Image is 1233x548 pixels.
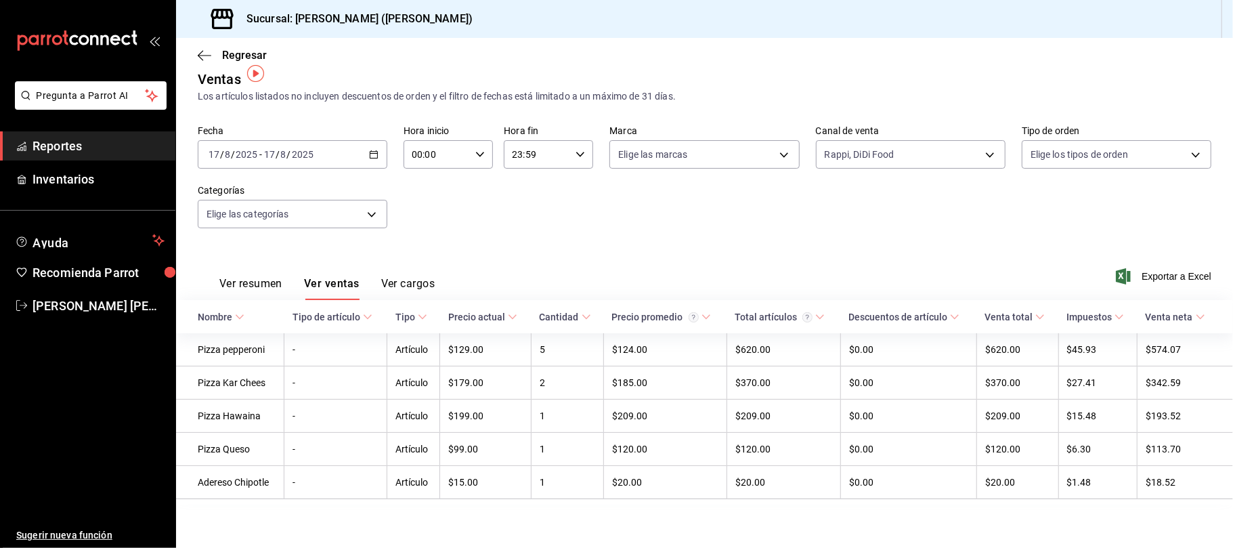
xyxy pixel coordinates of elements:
[224,149,231,160] input: --
[387,433,440,466] td: Artículo
[235,149,258,160] input: ----
[284,466,387,499] td: -
[848,312,947,322] div: Descuentos de artículo
[33,264,165,282] span: Recomienda Parrot
[395,312,427,322] span: Tipo
[198,312,232,322] div: Nombre
[504,127,593,136] label: Hora fin
[16,528,165,543] span: Sugerir nueva función
[149,35,160,46] button: open_drawer_menu
[976,400,1058,433] td: $209.00
[604,433,727,466] td: $120.00
[263,149,276,160] input: --
[1138,433,1233,466] td: $113.70
[1119,268,1211,284] button: Exportar a Excel
[612,312,711,322] span: Precio promedio
[985,312,1033,322] div: Venta total
[208,149,220,160] input: --
[1146,312,1193,322] div: Venta neta
[612,312,699,322] div: Precio promedio
[293,312,372,322] span: Tipo de artículo
[1138,333,1233,366] td: $574.07
[15,81,167,110] button: Pregunta a Parrot AI
[1058,366,1138,400] td: $27.41
[618,148,687,161] span: Elige las marcas
[176,433,284,466] td: Pizza Queso
[848,312,959,322] span: Descuentos de artículo
[540,312,591,322] span: Cantidad
[604,366,727,400] td: $185.00
[1066,312,1124,322] span: Impuestos
[1022,127,1211,136] label: Tipo de orden
[280,149,287,160] input: --
[219,277,435,300] div: navigation tabs
[448,312,505,322] div: Precio actual
[387,366,440,400] td: Artículo
[231,149,235,160] span: /
[1138,466,1233,499] td: $18.52
[532,433,604,466] td: 1
[198,89,1211,104] div: Los artículos listados no incluyen descuentos de orden y el filtro de fechas está limitado a un m...
[689,312,699,322] svg: Precio promedio = Total artículos / cantidad
[37,89,146,103] span: Pregunta a Parrot AI
[840,433,976,466] td: $0.00
[176,366,284,400] td: Pizza Kar Chees
[198,69,241,89] div: Ventas
[284,366,387,400] td: -
[532,366,604,400] td: 2
[1058,333,1138,366] td: $45.93
[440,366,532,400] td: $179.00
[291,149,314,160] input: ----
[727,333,840,366] td: $620.00
[727,400,840,433] td: $209.00
[727,466,840,499] td: $20.00
[448,312,517,322] span: Precio actual
[976,366,1058,400] td: $370.00
[276,149,280,160] span: /
[440,466,532,499] td: $15.00
[176,333,284,366] td: Pizza pepperoni
[198,312,244,322] span: Nombre
[604,466,727,499] td: $20.00
[1031,148,1128,161] span: Elige los tipos de orden
[976,333,1058,366] td: $620.00
[381,277,435,300] button: Ver cargos
[532,333,604,366] td: 5
[816,127,1005,136] label: Canal de venta
[1138,400,1233,433] td: $193.52
[802,312,813,322] svg: El total artículos considera cambios de precios en los artículos así como costos adicionales por ...
[222,49,267,62] span: Regresar
[33,137,165,155] span: Reportes
[33,232,147,249] span: Ayuda
[404,127,493,136] label: Hora inicio
[387,466,440,499] td: Artículo
[395,312,415,322] div: Tipo
[284,400,387,433] td: -
[604,400,727,433] td: $209.00
[259,149,262,160] span: -
[604,333,727,366] td: $124.00
[387,333,440,366] td: Artículo
[532,466,604,499] td: 1
[735,312,813,322] div: Total artículos
[247,65,264,82] img: Tooltip marker
[727,433,840,466] td: $120.00
[219,277,282,300] button: Ver resumen
[825,148,894,161] span: Rappi, DiDi Food
[9,98,167,112] a: Pregunta a Parrot AI
[198,186,387,196] label: Categorías
[440,400,532,433] td: $199.00
[304,277,360,300] button: Ver ventas
[840,333,976,366] td: $0.00
[1138,366,1233,400] td: $342.59
[220,149,224,160] span: /
[840,400,976,433] td: $0.00
[840,366,976,400] td: $0.00
[284,433,387,466] td: -
[985,312,1045,322] span: Venta total
[33,297,165,315] span: [PERSON_NAME] [PERSON_NAME] [PERSON_NAME]
[1146,312,1205,322] span: Venta neta
[1058,400,1138,433] td: $15.48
